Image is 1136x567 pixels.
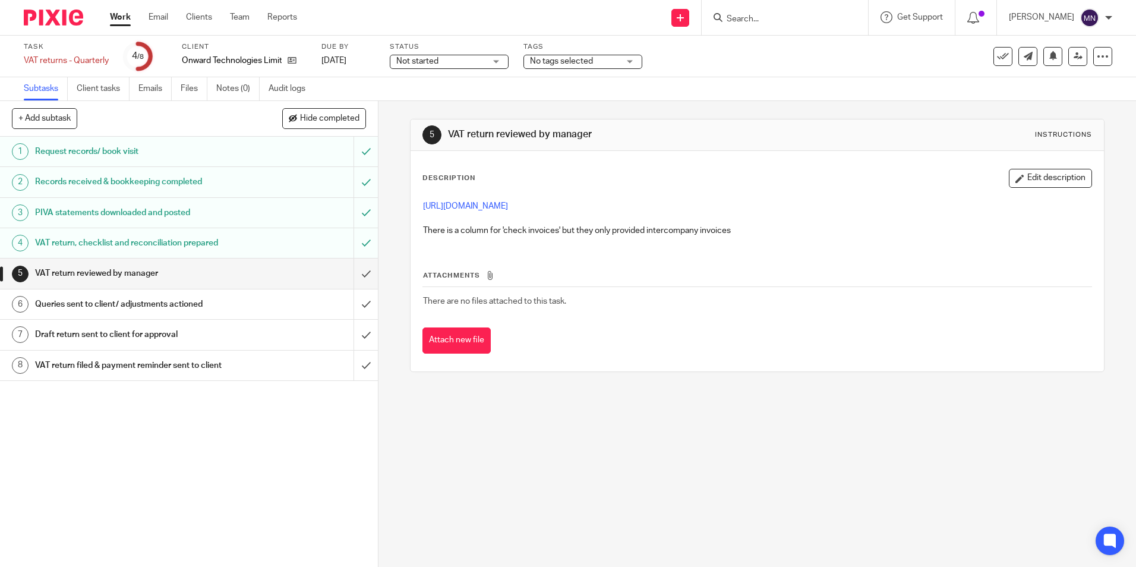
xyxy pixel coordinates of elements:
a: Team [230,11,250,23]
a: Audit logs [269,77,314,100]
button: Hide completed [282,108,366,128]
div: 1 [12,143,29,160]
span: [DATE] [321,56,346,65]
img: svg%3E [1080,8,1099,27]
button: Edit description [1009,169,1092,188]
span: Not started [396,57,438,65]
h1: VAT return filed & payment reminder sent to client [35,357,239,374]
a: Email [149,11,168,23]
p: [PERSON_NAME] [1009,11,1074,23]
a: Clients [186,11,212,23]
input: Search [725,14,832,25]
p: Description [422,174,475,183]
label: Task [24,42,109,52]
h1: VAT return reviewed by manager [448,128,782,141]
div: 5 [422,125,441,144]
a: Files [181,77,207,100]
label: Due by [321,42,375,52]
a: [URL][DOMAIN_NAME] [423,202,508,210]
a: Reports [267,11,297,23]
label: Status [390,42,509,52]
h1: Draft return sent to client for approval [35,326,239,344]
button: + Add subtask [12,108,77,128]
h1: Request records/ book visit [35,143,239,160]
h1: VAT return reviewed by manager [35,264,239,282]
h1: VAT return, checklist and reconciliation prepared [35,234,239,252]
span: Get Support [897,13,943,21]
a: Work [110,11,131,23]
label: Tags [523,42,642,52]
span: No tags selected [530,57,593,65]
div: VAT returns - Quarterly [24,55,109,67]
span: Hide completed [300,114,359,124]
div: 2 [12,174,29,191]
p: There is a column for 'check invoices' but they only provided intercompany invoices [423,225,1091,237]
a: Notes (0) [216,77,260,100]
h1: PIVA statements downloaded and posted [35,204,239,222]
span: Attachments [423,272,480,279]
label: Client [182,42,307,52]
p: Onward Technologies Limited [182,55,282,67]
a: Subtasks [24,77,68,100]
a: Client tasks [77,77,130,100]
div: 7 [12,326,29,343]
div: 3 [12,204,29,221]
h1: Queries sent to client/ adjustments actioned [35,295,239,313]
div: 8 [12,357,29,374]
span: There are no files attached to this task. [423,297,566,305]
div: 4 [12,235,29,251]
div: Instructions [1035,130,1092,140]
a: Emails [138,77,172,100]
small: /8 [137,53,144,60]
button: Attach new file [422,327,491,354]
img: Pixie [24,10,83,26]
div: 4 [132,49,144,63]
h1: Records received & bookkeeping completed [35,173,239,191]
div: 6 [12,296,29,313]
div: 5 [12,266,29,282]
